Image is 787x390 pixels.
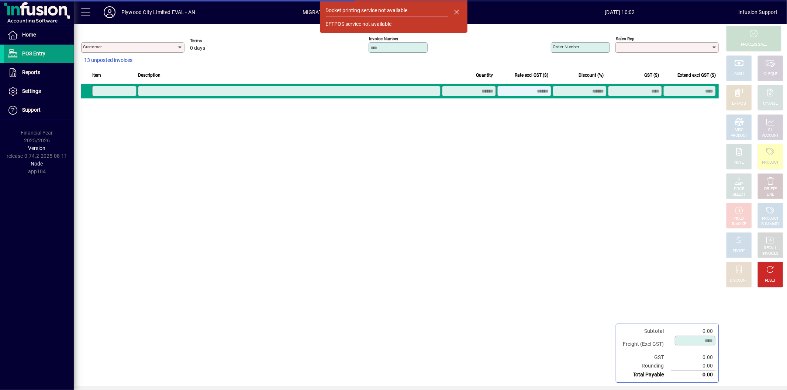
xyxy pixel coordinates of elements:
[671,327,715,335] td: 0.00
[734,216,744,222] div: HOLD
[190,38,234,43] span: Terms
[22,69,40,75] span: Reports
[741,42,767,48] div: PROCESS SALE
[732,222,746,227] div: INVOICE
[369,36,398,41] mat-label: Invoice number
[84,56,132,64] span: 13 unposted invoices
[22,107,41,113] span: Support
[190,45,205,51] span: 0 days
[22,51,45,56] span: POS Entry
[121,6,195,18] div: Plywood City Limited EVAL - AN
[677,71,716,79] span: Extend excl GST ($)
[28,145,46,151] span: Version
[644,71,659,79] span: GST ($)
[671,362,715,370] td: 0.00
[4,26,74,44] a: Home
[303,6,325,18] span: MIGRATE
[476,71,493,79] span: Quantity
[92,71,101,79] span: Item
[733,192,746,198] div: SELECT
[732,101,746,107] div: EFTPOS
[553,44,579,49] mat-label: Order number
[619,353,671,362] td: GST
[619,370,671,379] td: Total Payable
[22,32,36,38] span: Home
[761,222,780,227] div: SUMMARY
[731,133,747,139] div: PRODUCT
[763,101,778,107] div: CHARGE
[733,248,745,254] div: PROFIT
[765,278,776,283] div: RESET
[4,82,74,101] a: Settings
[515,71,548,79] span: Rate excl GST ($)
[763,72,777,77] div: CHEQUE
[738,6,778,18] div: Infusion Support
[734,187,744,192] div: PRICE
[764,246,777,251] div: RECALL
[98,6,121,19] button: Profile
[326,20,392,28] div: EFTPOS service not available
[81,54,135,67] button: 13 unposted invoices
[768,128,773,133] div: GL
[4,63,74,82] a: Reports
[735,128,743,133] div: MISC
[671,353,715,362] td: 0.00
[4,101,74,119] a: Support
[619,327,671,335] td: Subtotal
[501,6,738,18] span: [DATE] 10:02
[734,160,744,166] div: NOTE
[579,71,604,79] span: Discount (%)
[31,161,43,167] span: Node
[767,192,774,198] div: LINE
[138,71,160,79] span: Description
[616,36,634,41] mat-label: Sales rep
[83,44,102,49] mat-label: Customer
[619,362,671,370] td: Rounding
[730,278,748,283] div: DISCOUNT
[22,88,41,94] span: Settings
[764,187,777,192] div: DELETE
[762,160,779,166] div: PRODUCT
[762,216,779,222] div: PRODUCT
[734,72,744,77] div: CASH
[619,335,671,353] td: Freight (Excl GST)
[762,133,779,139] div: ACCOUNT
[762,251,778,257] div: INVOICES
[671,370,715,379] td: 0.00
